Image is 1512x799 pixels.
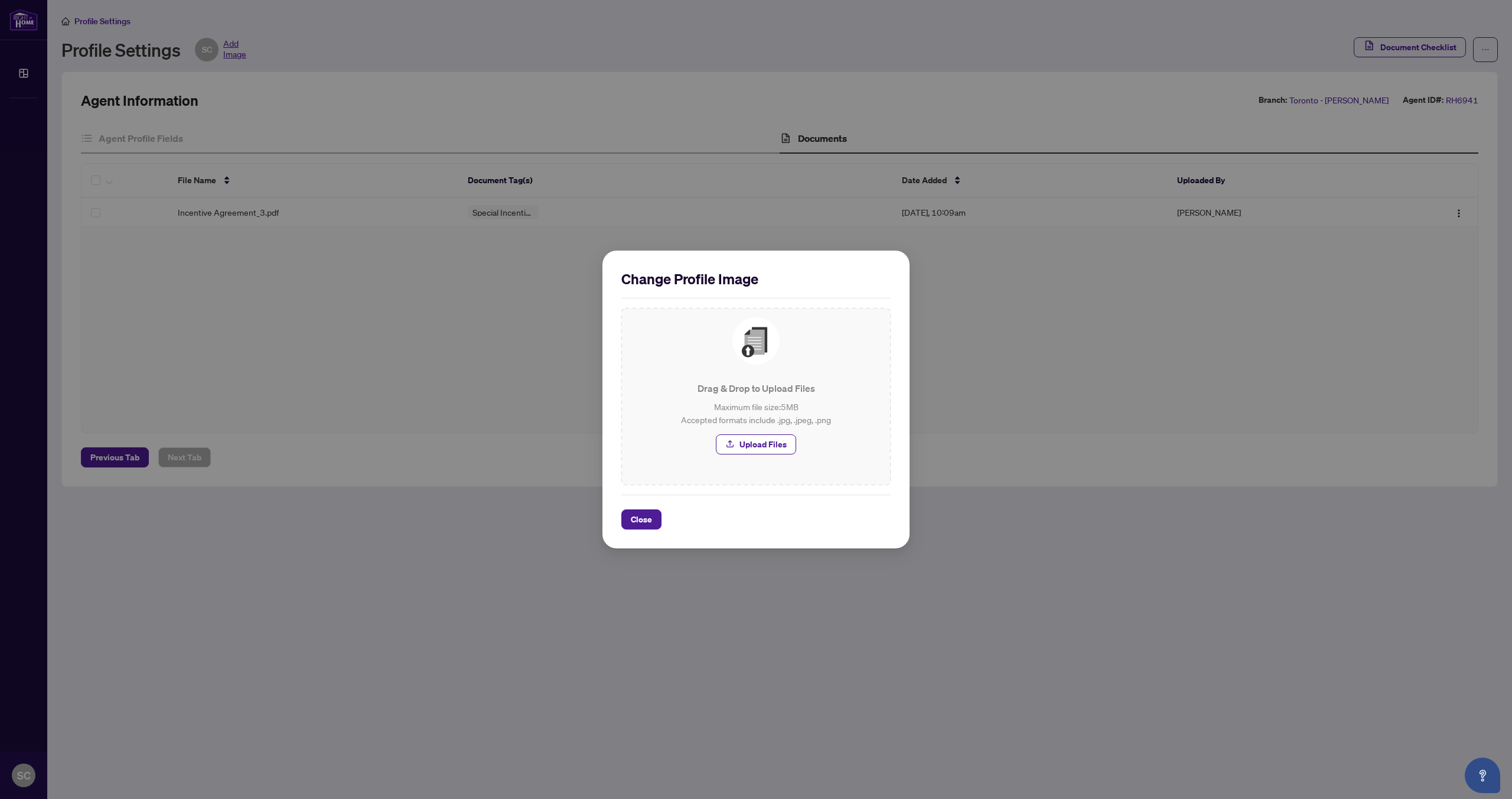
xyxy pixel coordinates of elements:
[621,269,891,288] h2: Change Profile Image
[631,400,881,426] p: Maximum file size: 5 MB Accepted formats include .jpg, .jpeg, .png
[716,434,796,454] button: Upload Files
[739,435,787,454] span: Upload Files
[631,510,652,529] span: Close
[732,317,780,365] img: File Upload
[621,308,891,464] span: File UploadDrag & Drop to Upload FilesMaximum file size:5MBAccepted formats include .jpg, .jpeg, ...
[621,509,661,530] button: Close
[1465,758,1500,793] button: Open asap
[631,381,881,395] p: Drag & Drop to Upload Files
